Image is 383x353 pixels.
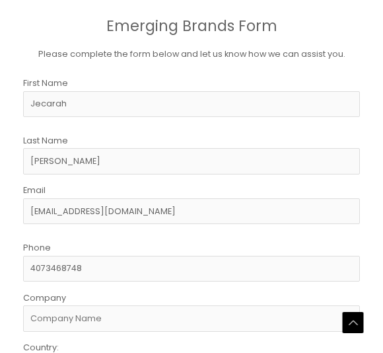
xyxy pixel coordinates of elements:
label: Email [23,185,46,196]
input: Last Name [23,149,360,175]
input: First Name [23,92,360,118]
h2: Emerging Brands Form [13,17,370,36]
label: Phone [23,243,51,254]
input: Company Name [23,306,360,332]
label: First Name [23,78,68,89]
label: Last Name [23,136,68,147]
input: Enter Your Email [23,199,360,225]
input: Enter Your Phone Number [23,256,360,282]
p: Please complete the form below and let us know how we can assist you. [13,47,370,63]
label: Company [23,293,66,304]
